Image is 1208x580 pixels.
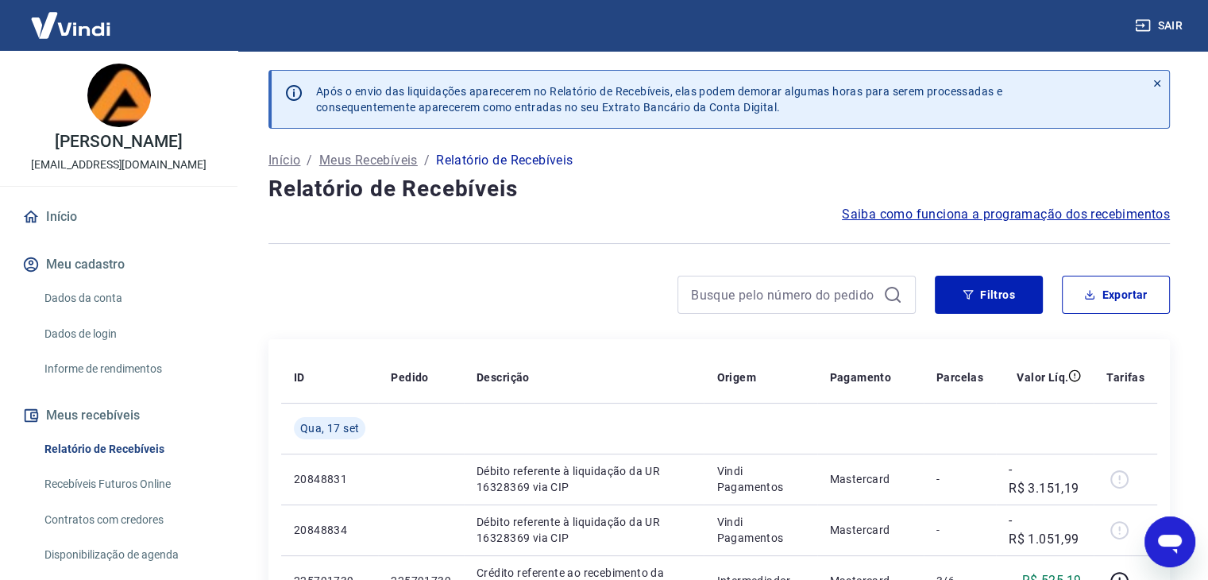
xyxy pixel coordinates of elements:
[38,282,218,315] a: Dados da conta
[316,83,1002,115] p: Após o envio das liquidações aparecerem no Relatório de Recebíveis, elas podem demorar algumas ho...
[1144,516,1195,567] iframe: Botón para iniciar la ventana de mensajería
[436,151,573,170] p: Relatório de Recebíveis
[38,433,218,466] a: Relatório de Recebíveis
[19,1,122,49] img: Vindi
[1017,369,1068,385] p: Valor Líq.
[936,369,983,385] p: Parcelas
[87,64,151,127] img: 6a1d8cdb-afff-4140-b23b-b3656956e1a1.jpeg
[268,173,1170,205] h4: Relatório de Recebíveis
[1132,11,1189,41] button: Sair
[19,247,218,282] button: Meu cadastro
[31,157,206,173] p: [EMAIL_ADDRESS][DOMAIN_NAME]
[936,471,983,487] p: -
[55,133,182,150] p: [PERSON_NAME]
[307,151,312,170] p: /
[830,471,911,487] p: Mastercard
[935,276,1043,314] button: Filtros
[830,522,911,538] p: Mastercard
[294,522,365,538] p: 20848834
[477,369,530,385] p: Descrição
[38,539,218,571] a: Disponibilização de agenda
[1009,460,1081,498] p: -R$ 3.151,19
[268,151,300,170] a: Início
[1062,276,1170,314] button: Exportar
[319,151,418,170] a: Meus Recebíveis
[716,369,755,385] p: Origem
[38,353,218,385] a: Informe de rendimentos
[19,199,218,234] a: Início
[38,468,218,501] a: Recebíveis Futuros Online
[1106,369,1144,385] p: Tarifas
[391,369,428,385] p: Pedido
[38,504,218,536] a: Contratos com credores
[294,369,305,385] p: ID
[300,420,359,436] span: Qua, 17 set
[1009,511,1081,549] p: -R$ 1.051,99
[716,463,804,495] p: Vindi Pagamentos
[716,514,804,546] p: Vindi Pagamentos
[936,522,983,538] p: -
[19,398,218,433] button: Meus recebíveis
[424,151,430,170] p: /
[691,283,877,307] input: Busque pelo número do pedido
[830,369,892,385] p: Pagamento
[38,318,218,350] a: Dados de login
[477,463,691,495] p: Débito referente à liquidação da UR 16328369 via CIP
[294,471,365,487] p: 20848831
[842,205,1170,224] a: Saiba como funciona a programação dos recebimentos
[477,514,691,546] p: Débito referente à liquidação da UR 16328369 via CIP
